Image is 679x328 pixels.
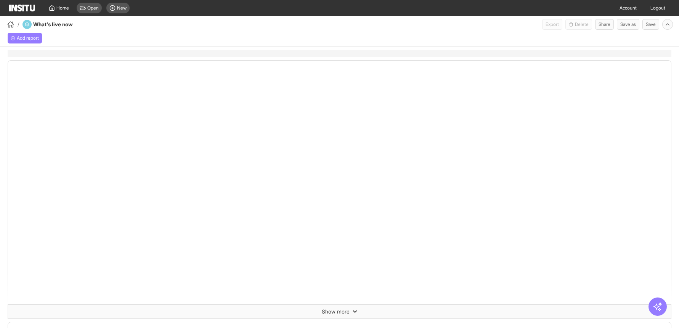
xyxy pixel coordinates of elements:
[322,308,350,315] span: Show more
[8,33,42,43] div: Add a report to get started
[8,33,42,43] button: Add report
[565,19,592,30] button: Delete
[565,19,592,30] span: You cannot delete a preset report.
[595,19,614,30] button: Share
[642,19,659,30] button: Save
[56,5,69,11] span: Home
[117,5,127,11] span: New
[542,19,562,30] button: Export
[87,5,99,11] span: Open
[9,5,35,11] img: Logo
[17,35,39,41] span: Add report
[8,305,671,318] button: Show more
[6,20,19,29] button: /
[22,20,93,29] div: What's live now
[617,19,639,30] button: Save as
[18,21,19,28] span: /
[542,19,562,30] span: Can currently only export from Insights reports.
[33,21,93,28] h4: What's live now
